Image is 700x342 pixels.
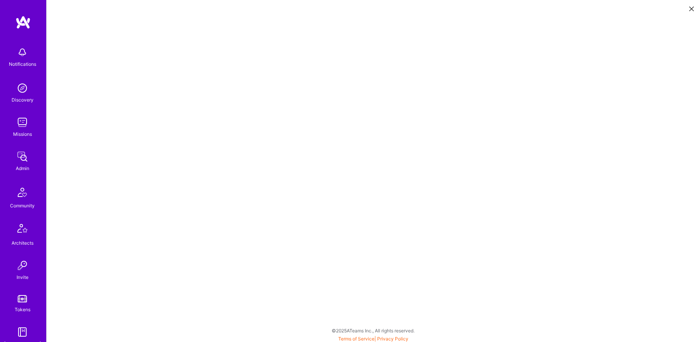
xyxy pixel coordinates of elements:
[15,80,30,96] img: discovery
[18,295,27,302] img: tokens
[15,45,30,60] img: bell
[10,202,35,210] div: Community
[15,324,30,340] img: guide book
[15,115,30,130] img: teamwork
[15,149,30,164] img: admin teamwork
[16,164,29,172] div: Admin
[15,15,31,29] img: logo
[13,130,32,138] div: Missions
[17,273,29,281] div: Invite
[689,7,694,11] i: icon Close
[9,60,36,68] div: Notifications
[12,239,34,247] div: Architects
[12,96,34,104] div: Discovery
[15,305,30,314] div: Tokens
[13,183,32,202] img: Community
[15,258,30,273] img: Invite
[13,220,32,239] img: Architects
